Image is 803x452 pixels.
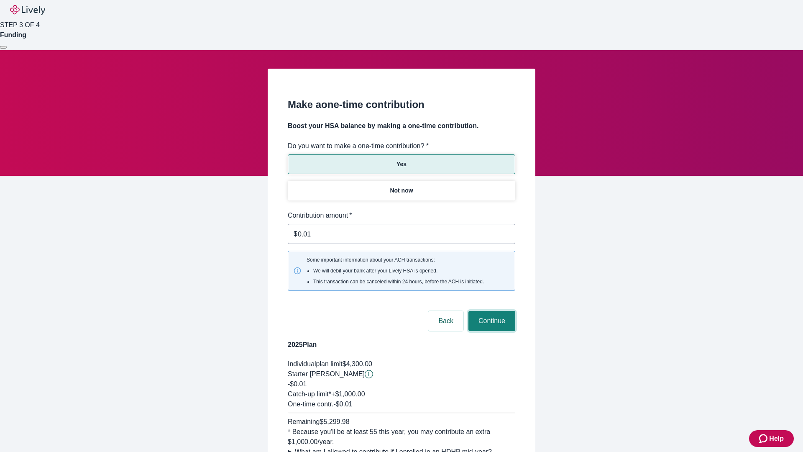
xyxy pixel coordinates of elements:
[331,390,365,398] span: + $1,000.00
[313,267,484,275] li: We will debit your bank after your Lively HSA is opened.
[288,181,515,200] button: Not now
[288,418,320,425] span: Remaining
[288,340,515,350] h4: 2025 Plan
[365,370,373,378] svg: Starter penny details
[365,370,373,378] button: Lively will contribute $0.01 to establish your account
[288,380,307,388] span: -$0.01
[288,360,343,367] span: Individual plan limit
[288,141,429,151] label: Do you want to make a one-time contribution? *
[298,226,515,242] input: $0.00
[313,278,484,285] li: This transaction can be canceled within 24 hours, before the ACH is initiated.
[428,311,463,331] button: Back
[333,401,352,408] span: - $0.01
[288,401,333,408] span: One-time contr.
[10,5,45,15] img: Lively
[320,418,349,425] span: $5,299.98
[749,430,794,447] button: Zendesk support iconHelp
[468,311,515,331] button: Continue
[390,186,413,195] p: Not now
[288,211,352,221] label: Contribution amount
[307,256,484,285] span: Some important information about your ACH transactions:
[343,360,372,367] span: $4,300.00
[288,390,331,398] span: Catch-up limit*
[396,160,407,169] p: Yes
[759,434,769,444] svg: Zendesk support icon
[294,229,297,239] p: $
[288,97,515,112] h2: Make a one-time contribution
[288,427,515,447] div: * Because you'll be at least 55 this year, you may contribute an extra $1,000.00 /year.
[288,121,515,131] h4: Boost your HSA balance by making a one-time contribution.
[288,154,515,174] button: Yes
[769,434,784,444] span: Help
[288,370,365,378] span: Starter [PERSON_NAME]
